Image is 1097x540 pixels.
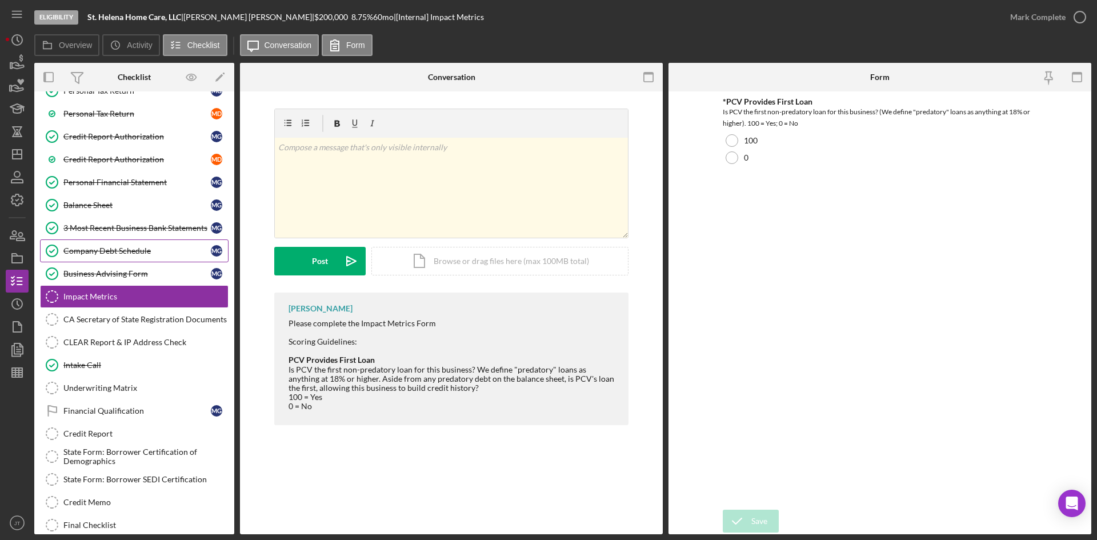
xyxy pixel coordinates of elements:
[6,511,29,534] button: JT
[211,131,222,142] div: M G
[265,41,312,50] label: Conversation
[870,73,890,82] div: Form
[63,406,211,415] div: Financial Qualification
[63,269,211,278] div: Business Advising Form
[289,337,617,346] div: Scoring Guidelines:
[312,247,328,275] div: Post
[373,13,394,22] div: 60 mo
[87,12,181,22] b: St. Helena Home Care, LLC
[87,13,183,22] div: |
[63,361,228,370] div: Intake Call
[211,268,222,279] div: M G
[289,365,617,411] div: Is PCV the first non-predatory loan for this business? We define "predatory" loans as anything at...
[289,319,617,328] div: Please complete the Impact Metrics Form
[40,285,229,308] a: Impact Metrics
[63,155,211,164] div: Credit Report Authorization
[63,429,228,438] div: Credit Report
[211,405,222,417] div: M G
[211,154,222,165] div: M D
[102,34,159,56] button: Activity
[59,41,92,50] label: Overview
[14,520,21,526] text: JT
[289,304,353,313] div: [PERSON_NAME]
[40,262,229,285] a: Business Advising FormMG
[351,13,373,22] div: 8.75 %
[40,171,229,194] a: Personal Financial StatementMG
[183,13,314,22] div: [PERSON_NAME] [PERSON_NAME] |
[40,354,229,377] a: Intake Call
[428,73,475,82] div: Conversation
[394,13,484,22] div: | [Internal] Impact Metrics
[40,399,229,422] a: Financial QualificationMG
[63,521,228,530] div: Final Checklist
[751,510,767,533] div: Save
[63,178,211,187] div: Personal Financial Statement
[723,510,779,533] button: Save
[63,498,228,507] div: Credit Memo
[40,239,229,262] a: Company Debt ScheduleMG
[240,34,319,56] button: Conversation
[211,245,222,257] div: M G
[211,108,222,119] div: M D
[322,34,373,56] button: Form
[63,383,228,393] div: Underwriting Matrix
[40,125,229,148] a: Credit Report AuthorizationMG
[40,422,229,445] a: Credit Report
[63,109,211,118] div: Personal Tax Return
[40,468,229,491] a: State Form: Borrower SEDI Certification
[346,41,365,50] label: Form
[63,315,228,324] div: CA Secretary of State Registration Documents
[34,10,78,25] div: Eligibility
[40,514,229,537] a: Final Checklist
[63,201,211,210] div: Balance Sheet
[63,447,228,466] div: State Form: Borrower Certification of Demographics
[40,217,229,239] a: 3 Most Recent Business Bank StatementsMG
[274,247,366,275] button: Post
[723,97,1037,106] div: *PCV Provides First Loan
[118,73,151,82] div: Checklist
[40,445,229,468] a: State Form: Borrower Certification of Demographics
[63,132,211,141] div: Credit Report Authorization
[63,246,211,255] div: Company Debt Schedule
[1058,490,1086,517] div: Open Intercom Messenger
[127,41,152,50] label: Activity
[723,106,1037,129] div: Is PCV the first non-predatory loan for this business? (We define "predatory" loans as anything a...
[744,153,748,162] label: 0
[40,148,229,171] a: Credit Report AuthorizationMD
[63,338,228,347] div: CLEAR Report & IP Address Check
[1010,6,1066,29] div: Mark Complete
[163,34,227,56] button: Checklist
[63,475,228,484] div: State Form: Borrower SEDI Certification
[63,292,228,301] div: Impact Metrics
[744,136,758,145] label: 100
[211,199,222,211] div: M G
[40,331,229,354] a: CLEAR Report & IP Address Check
[40,491,229,514] a: Credit Memo
[211,177,222,188] div: M G
[40,102,229,125] a: Personal Tax ReturnMD
[40,377,229,399] a: Underwriting Matrix
[40,308,229,331] a: CA Secretary of State Registration Documents
[40,194,229,217] a: Balance SheetMG
[289,355,375,365] strong: PCV Provides First Loan
[187,41,220,50] label: Checklist
[34,34,99,56] button: Overview
[211,222,222,234] div: M G
[999,6,1091,29] button: Mark Complete
[314,12,348,22] span: $200,000
[63,223,211,233] div: 3 Most Recent Business Bank Statements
